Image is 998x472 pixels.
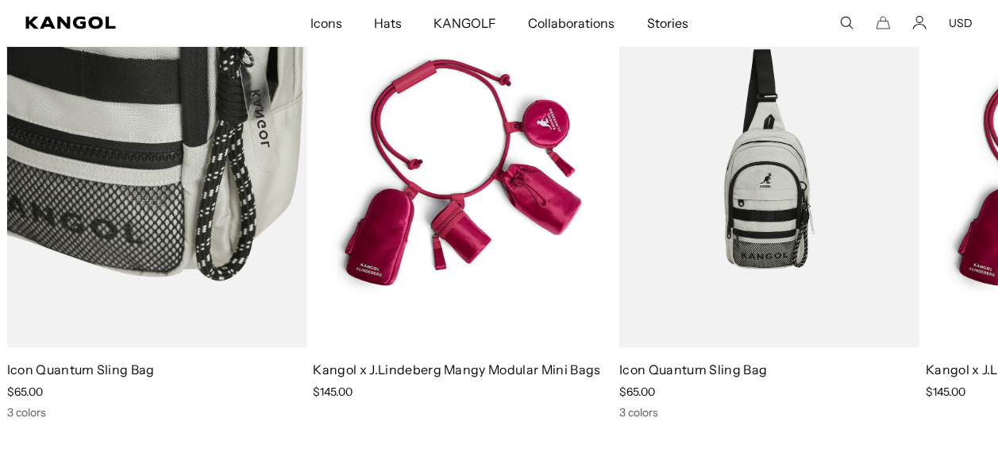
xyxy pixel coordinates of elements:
[619,405,919,420] div: 3 colors
[7,405,307,420] div: 3 colors
[7,385,43,399] span: $65.00
[619,362,767,377] a: Icon Quantum Sling Bag
[313,362,600,377] a: Kangol x J.Lindeberg Mangy Modular Mini Bags
[926,385,965,399] span: $145.00
[876,16,890,30] button: Cart
[313,385,353,399] span: $145.00
[839,16,854,30] summary: Search here
[912,16,927,30] a: Account
[7,362,155,377] a: Icon Quantum Sling Bag
[949,16,973,30] button: USD
[619,385,655,399] span: $65.00
[25,17,205,29] a: Kangol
